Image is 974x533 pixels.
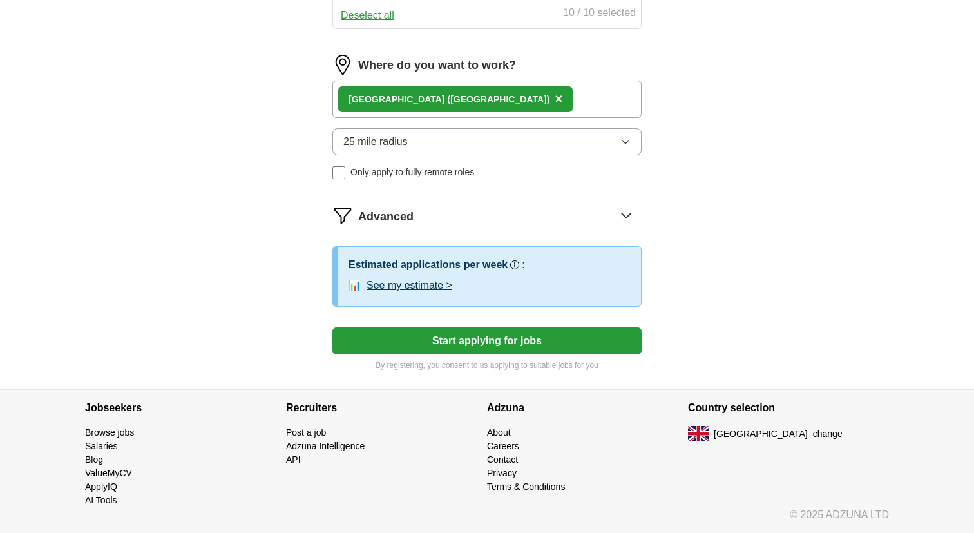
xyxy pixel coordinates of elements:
span: ([GEOGRAPHIC_DATA]) [447,94,549,104]
a: Terms & Conditions [487,481,565,492]
label: Where do you want to work? [358,57,516,74]
span: × [555,92,562,106]
span: Only apply to fully remote roles [350,166,474,179]
button: change [813,427,843,441]
img: filter [332,205,353,226]
h3: Estimated applications per week [349,257,508,273]
a: About [487,427,511,438]
h4: Country selection [688,390,889,426]
input: Only apply to fully remote roles [332,166,345,179]
span: 25 mile radius [343,134,408,150]
div: 10 / 10 selected [563,5,636,23]
img: UK flag [688,426,709,441]
p: By registering, you consent to us applying to suitable jobs for you [332,360,642,371]
strong: [GEOGRAPHIC_DATA] [349,94,445,104]
img: location.png [332,55,353,75]
a: Adzuna Intelligence [286,441,365,451]
a: Blog [85,454,103,465]
span: 📊 [349,278,361,293]
a: Privacy [487,468,517,478]
span: [GEOGRAPHIC_DATA] [714,427,808,441]
a: ValueMyCV [85,468,132,478]
button: Deselect all [341,8,394,23]
h3: : [522,257,524,273]
span: Advanced [358,208,414,226]
a: API [286,454,301,465]
a: Contact [487,454,518,465]
a: ApplyIQ [85,481,117,492]
button: Start applying for jobs [332,327,642,354]
div: © 2025 ADZUNA LTD [75,507,899,533]
a: Post a job [286,427,326,438]
button: × [555,90,562,109]
button: See my estimate > [367,278,452,293]
a: Careers [487,441,519,451]
button: 25 mile radius [332,128,642,155]
a: Browse jobs [85,427,134,438]
a: AI Tools [85,495,117,505]
a: Salaries [85,441,118,451]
